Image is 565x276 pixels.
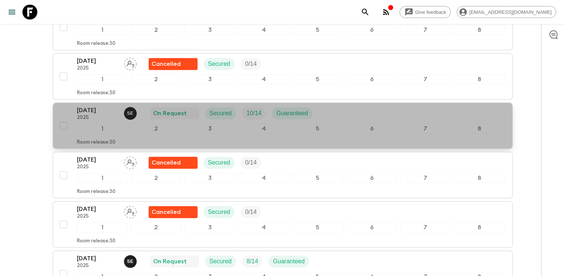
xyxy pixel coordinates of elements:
[346,74,397,84] div: 6
[77,106,118,115] p: [DATE]
[238,124,289,134] div: 4
[149,157,198,169] div: Flash Pack cancellation
[204,206,235,218] div: Secured
[208,158,230,167] p: Secured
[358,4,373,19] button: search adventures
[77,74,128,84] div: 1
[77,41,115,47] p: Room release: 30
[400,74,451,84] div: 7
[124,255,138,268] button: SE
[184,74,235,84] div: 3
[77,223,128,232] div: 1
[153,257,187,266] p: On Request
[77,164,118,170] p: 2025
[127,258,133,264] p: S E
[77,65,118,71] p: 2025
[184,173,235,183] div: 3
[400,173,451,183] div: 7
[124,60,137,66] span: Assign pack leader
[400,124,451,134] div: 7
[77,189,115,195] p: Room release: 30
[240,58,261,70] div: Trip Fill
[454,74,505,84] div: 8
[152,208,181,217] p: Cancelled
[346,173,397,183] div: 6
[292,25,343,35] div: 5
[184,223,235,232] div: 3
[124,208,137,214] span: Assign pack leader
[246,109,261,118] p: 10 / 14
[400,6,451,18] a: Give feedback
[77,115,118,121] p: 2025
[77,214,118,220] p: 2025
[77,124,128,134] div: 1
[276,109,308,118] p: Guaranteed
[238,25,289,35] div: 4
[242,255,263,267] div: Trip Fill
[209,257,232,266] p: Secured
[454,124,505,134] div: 8
[131,223,181,232] div: 2
[153,109,187,118] p: On Request
[184,25,235,35] div: 3
[292,223,343,232] div: 5
[292,124,343,134] div: 5
[238,223,289,232] div: 4
[411,9,450,15] span: Give feedback
[273,257,305,266] p: Guaranteed
[4,4,19,19] button: menu
[240,157,261,169] div: Trip Fill
[457,6,556,18] div: [EMAIL_ADDRESS][DOMAIN_NAME]
[465,9,556,15] span: [EMAIL_ADDRESS][DOMAIN_NAME]
[131,173,181,183] div: 2
[53,102,513,149] button: [DATE]2025Süleyman ErköseOn RequestSecuredTrip FillGuaranteed12345678Room release:30
[77,25,128,35] div: 1
[124,109,138,115] span: Süleyman Erköse
[454,223,505,232] div: 8
[124,107,138,120] button: SE
[53,4,513,50] button: [DATE]2025Sefa UzCompletedSecuredTrip FillGuaranteed12345678Room release:30
[454,173,505,183] div: 8
[246,257,258,266] p: 8 / 14
[454,25,505,35] div: 8
[205,255,236,267] div: Secured
[77,173,128,183] div: 1
[184,124,235,134] div: 3
[77,238,115,244] p: Room release: 30
[131,124,181,134] div: 2
[245,158,257,167] p: 0 / 14
[205,107,236,119] div: Secured
[400,223,451,232] div: 7
[242,107,266,119] div: Trip Fill
[208,208,230,217] p: Secured
[53,152,513,198] button: [DATE]2025Assign pack leaderFlash Pack cancellationSecuredTrip Fill12345678Room release:30
[240,206,261,218] div: Trip Fill
[53,201,513,248] button: [DATE]2025Assign pack leaderFlash Pack cancellationSecuredTrip Fill12345678Room release:30
[152,59,181,68] p: Cancelled
[77,90,115,96] p: Room release: 30
[400,25,451,35] div: 7
[77,205,118,214] p: [DATE]
[124,257,138,263] span: Süleyman Erköse
[131,25,181,35] div: 2
[127,110,133,116] p: S E
[208,59,230,68] p: Secured
[204,157,235,169] div: Secured
[53,53,513,99] button: [DATE]2025Assign pack leaderFlash Pack cancellationSecuredTrip Fill12345678Room release:30
[238,173,289,183] div: 4
[292,173,343,183] div: 5
[131,74,181,84] div: 2
[152,158,181,167] p: Cancelled
[77,263,118,269] p: 2025
[346,124,397,134] div: 6
[77,56,118,65] p: [DATE]
[77,254,118,263] p: [DATE]
[245,59,257,68] p: 0 / 14
[77,155,118,164] p: [DATE]
[346,25,397,35] div: 6
[238,74,289,84] div: 4
[245,208,257,217] p: 0 / 14
[149,206,198,218] div: Flash Pack cancellation
[77,139,115,145] p: Room release: 30
[124,159,137,165] span: Assign pack leader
